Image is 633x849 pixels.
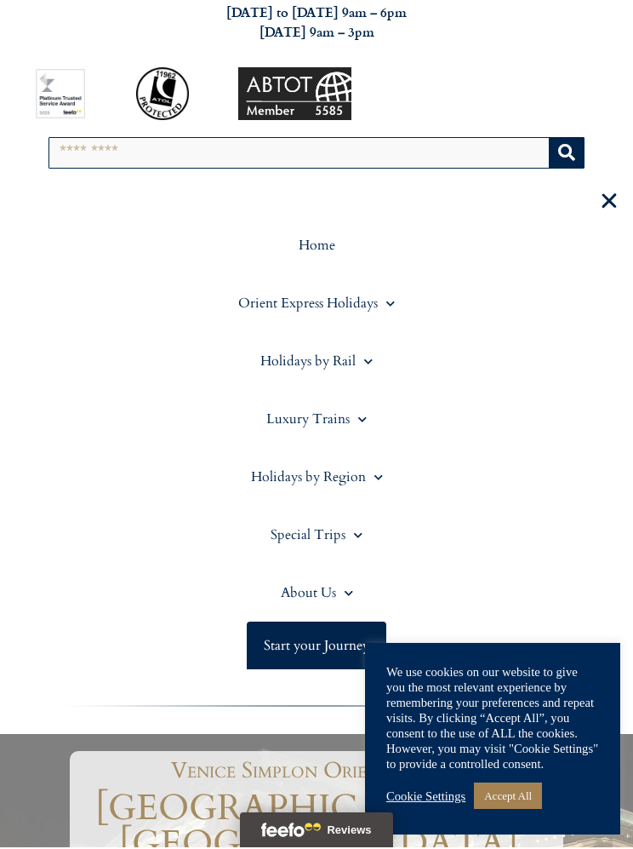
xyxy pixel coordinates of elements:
[259,24,374,43] strong: [DATE] 9am – 3pm
[9,565,624,623] a: About Us
[9,218,624,276] a: Home
[9,334,624,392] a: Holidays by Rail
[247,623,386,671] a: Start your Journey
[594,187,624,218] div: Menu Toggle
[83,761,555,783] h1: Venice Simplon Orient Express
[549,140,584,169] button: Search
[9,508,624,565] a: Special Trips
[9,276,624,334] a: Orient Express Holidays
[9,450,624,508] a: Holidays by Region
[9,392,624,450] a: Luxury Trains
[474,784,542,811] a: Accept All
[226,4,407,23] strong: [DATE] to [DATE] 9am – 6pm
[386,790,465,806] a: Cookie Settings
[386,666,599,773] div: We use cookies on our website to give you the most relevant experience by remembering your prefer...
